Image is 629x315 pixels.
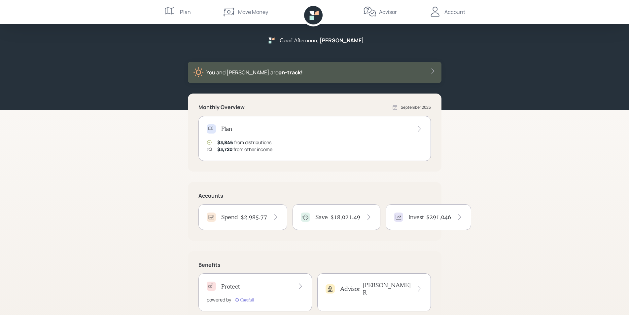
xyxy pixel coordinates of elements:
h4: $18,021.49 [331,214,360,221]
h4: $291,046 [426,214,451,221]
h4: [PERSON_NAME] R [363,282,411,296]
div: from other income [217,146,272,153]
h5: Good Afternoon , [280,37,318,43]
div: Move Money [238,8,268,16]
div: from distributions [217,139,271,146]
h5: Benefits [198,262,431,268]
h4: Spend [221,214,238,221]
div: Advisor [379,8,397,16]
img: carefull-M2HCGCDH.digested.png [234,296,255,303]
h4: Plan [221,125,232,133]
div: powered by [207,296,231,303]
span: $3,846 [217,139,233,145]
div: Plan [180,8,191,16]
h4: Save [315,214,328,221]
div: September 2025 [401,104,431,110]
img: sunny-XHVQM73Q.digested.png [193,67,204,78]
h5: Accounts [198,193,431,199]
h4: $2,985.77 [241,214,267,221]
h5: [PERSON_NAME] [320,37,364,44]
h4: Advisor [340,285,360,293]
h4: Invest [408,214,424,221]
h4: Protect [221,283,240,290]
div: Account [444,8,465,16]
h5: Monthly Overview [198,104,245,110]
span: $3,720 [217,146,232,152]
span: on‑track! [278,69,303,76]
div: You and [PERSON_NAME] are [206,68,303,76]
